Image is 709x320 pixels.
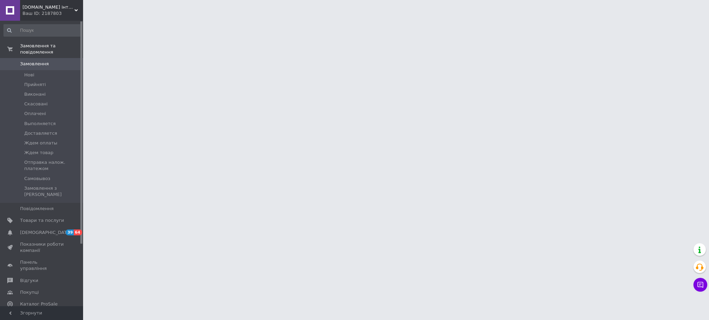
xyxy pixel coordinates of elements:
span: Доставляется [24,130,57,137]
span: [DEMOGRAPHIC_DATA] [20,229,71,236]
span: Покупці [20,289,39,295]
span: Каталог ProSale [20,301,57,307]
span: Отправка налож. платежом [24,159,81,172]
span: Відгуки [20,277,38,284]
span: Выполняется [24,121,56,127]
span: Самовывоз [24,176,50,182]
span: Оплачені [24,111,46,117]
span: 39 [66,229,74,235]
span: Замовлення з [PERSON_NAME] [24,185,81,198]
span: Ждем товар [24,150,53,156]
span: Скасовані [24,101,48,107]
span: Виконані [24,91,46,97]
span: Повідомлення [20,206,54,212]
span: Замовлення [20,61,49,67]
span: Yourun.com.ua інтернет магазин [23,4,74,10]
span: Нові [24,72,34,78]
span: 64 [74,229,82,235]
span: Показники роботи компанії [20,241,64,254]
span: Ждем оплаты [24,140,57,146]
span: Замовлення та повідомлення [20,43,83,55]
div: Ваш ID: 2187803 [23,10,83,17]
input: Пошук [3,24,81,37]
span: Панель управління [20,259,64,272]
span: Прийняті [24,82,46,88]
button: Чат з покупцем [693,278,707,292]
span: Товари та послуги [20,217,64,224]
